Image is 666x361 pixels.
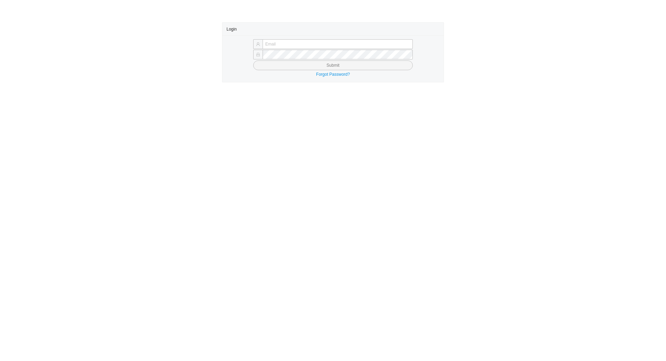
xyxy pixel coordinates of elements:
input: Email [263,39,413,49]
a: Forgot Password? [316,72,350,77]
button: Submit [253,60,413,70]
span: user [256,42,260,46]
div: Login [227,23,439,35]
span: lock [256,52,260,57]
